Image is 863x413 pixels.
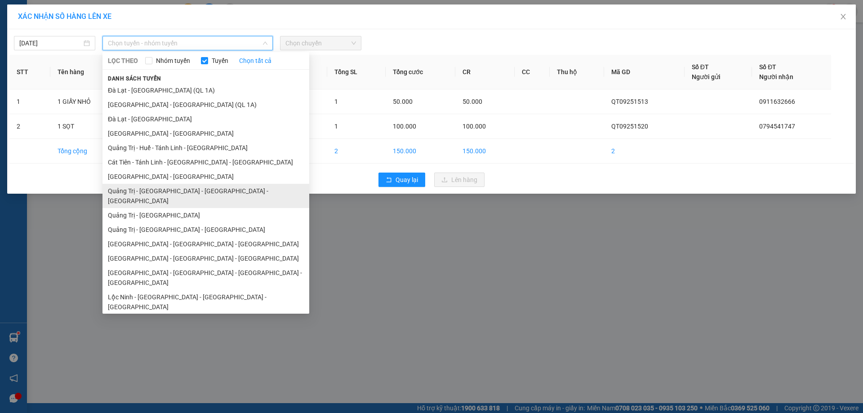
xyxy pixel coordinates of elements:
span: 1 [334,123,338,130]
th: CR [455,55,515,89]
td: 2 [604,139,685,164]
li: Cát Tiên - Tánh Linh - [GEOGRAPHIC_DATA] - [GEOGRAPHIC_DATA] [102,155,309,169]
th: CC [515,55,550,89]
span: 50.000 [393,98,413,105]
span: DĐ: [116,45,129,55]
li: [GEOGRAPHIC_DATA] - [GEOGRAPHIC_DATA] [102,126,309,141]
td: 1 SỌT [50,114,125,139]
span: Người nhận [759,73,793,80]
input: 15/09/2025 [19,38,82,48]
button: Close [831,4,856,30]
li: Lộc Ninh - [GEOGRAPHIC_DATA] - [GEOGRAPHIC_DATA] - [GEOGRAPHIC_DATA] [102,290,309,314]
li: [GEOGRAPHIC_DATA] - [GEOGRAPHIC_DATA] - [GEOGRAPHIC_DATA] [102,251,309,266]
li: [GEOGRAPHIC_DATA] - [GEOGRAPHIC_DATA] [102,169,309,184]
span: Danh sách tuyến [102,75,167,83]
span: QT09251520 [611,123,648,130]
li: Đà Lạt - [GEOGRAPHIC_DATA] [102,112,309,126]
span: Chọn chuyến [285,36,356,50]
span: XÁC NHẬN SỐ HÀNG LÊN XE [18,12,111,21]
span: Tuyến [208,56,232,66]
span: 100.000 [463,123,486,130]
span: Số ĐT [692,63,709,71]
div: 100.000 [7,66,111,77]
th: Tổng SL [327,55,386,89]
span: Nhóm tuyến [152,56,194,66]
span: DĐ: [8,34,21,44]
td: 150.000 [386,139,455,164]
span: 100.000 [393,123,416,130]
td: Tổng cộng [50,139,125,164]
span: Gửi: [8,9,22,18]
span: QT09251513 [611,98,648,105]
th: STT [9,55,50,89]
td: 1 [9,89,50,114]
li: Quảng Trị - [GEOGRAPHIC_DATA] [102,208,309,222]
span: 0911632666 [759,98,795,105]
li: Quảng Trị - [GEOGRAPHIC_DATA] - [GEOGRAPHIC_DATA] - [GEOGRAPHIC_DATA] [102,184,309,208]
li: Đà Lạt - [GEOGRAPHIC_DATA] (QL 1A) [102,83,309,98]
td: 2 [327,139,386,164]
span: NHA TRANG [129,40,204,56]
li: Quảng Trị - [GEOGRAPHIC_DATA] - [GEOGRAPHIC_DATA] [102,222,309,237]
span: 50.000 [463,98,482,105]
span: Số ĐT [759,63,776,71]
th: Mã GD [604,55,685,89]
button: uploadLên hàng [434,173,485,187]
th: Tổng cước [386,55,455,89]
div: [GEOGRAPHIC_DATA] [116,8,208,28]
span: Nhận: [116,8,138,17]
div: 0794541747 [116,28,208,40]
div: VP 330 [PERSON_NAME] [8,8,110,29]
a: Chọn tất cả [239,56,271,66]
button: rollbackQuay lại [378,173,425,187]
span: CR : [7,67,21,76]
span: Chọn tuyến - nhóm tuyến [108,36,267,50]
th: Tên hàng [50,55,125,89]
li: [GEOGRAPHIC_DATA] - [GEOGRAPHIC_DATA] (QL 1A) [102,98,309,112]
span: 0794541747 [759,123,795,130]
li: [GEOGRAPHIC_DATA] - [GEOGRAPHIC_DATA] - [GEOGRAPHIC_DATA] - [GEOGRAPHIC_DATA] [102,266,309,290]
li: [GEOGRAPHIC_DATA] - [GEOGRAPHIC_DATA] - [GEOGRAPHIC_DATA] [102,237,309,251]
span: VP [PERSON_NAME] [8,29,110,61]
span: rollback [386,177,392,184]
span: down [262,40,268,46]
td: 2 [9,114,50,139]
span: Người gửi [692,73,721,80]
span: Quay lại [396,175,418,185]
td: 150.000 [455,139,515,164]
span: close [840,13,847,20]
span: LỌC THEO [108,56,138,66]
span: 1 [334,98,338,105]
td: 1 GIẤY NHỎ [50,89,125,114]
th: Thu hộ [550,55,604,89]
li: Quảng Trị - Huế - Tánh Linh - [GEOGRAPHIC_DATA] [102,141,309,155]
